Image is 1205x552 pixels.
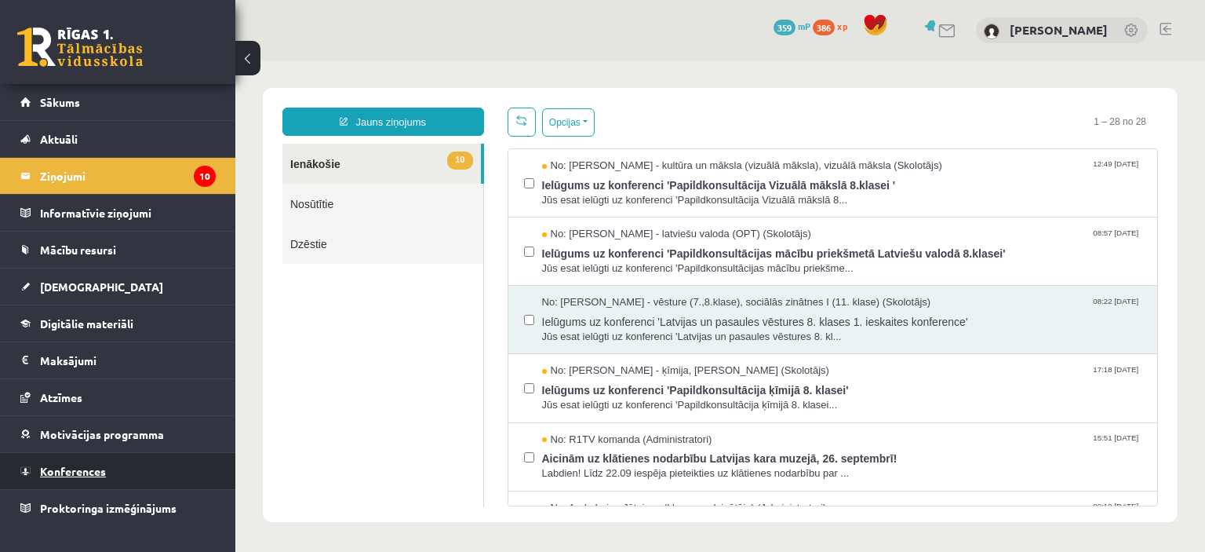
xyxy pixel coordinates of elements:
span: [DEMOGRAPHIC_DATA] [40,280,163,294]
span: Jūs esat ielūgti uz konferenci 'Papildkonsultācijas mācību priekšme... [307,201,907,216]
a: Konferences [20,453,216,489]
span: 10 [212,91,237,109]
span: 08:22 [DATE] [854,235,906,247]
span: Labdien! Līdz 22.09 iespēja pieteikties uz klātienes nodarbību par ... [307,406,907,421]
span: Proktoringa izmēģinājums [40,501,177,515]
legend: Ziņojumi [40,158,216,194]
a: [DEMOGRAPHIC_DATA] [20,269,216,305]
a: 10Ienākošie [47,83,246,123]
span: xp [837,20,847,32]
span: 1 – 28 no 28 [846,47,923,75]
a: Aktuāli [20,121,216,157]
a: No: R1TV komanda (Administratori) 15:51 [DATE] Aicinām uz klātienes nodarbību Latvijas kara muzej... [307,372,907,421]
a: Dzēstie [47,163,248,203]
a: Maksājumi [20,342,216,378]
span: No: [PERSON_NAME] - vēsture (7.,8.klase), sociālās zinātnes I (11. klase) (Skolotājs) [307,235,696,250]
span: 09:19 [DATE] [854,441,906,452]
span: Sākums [40,95,80,109]
span: No: [PERSON_NAME] - ķīmija, [PERSON_NAME] (Skolotājs) [307,303,594,318]
a: Rīgas 1. Tālmācības vidusskola [17,27,143,67]
a: [PERSON_NAME] [1010,22,1108,38]
a: Ziņojumi10 [20,158,216,194]
span: Mācību resursi [40,243,116,257]
a: Mācību resursi [20,232,216,268]
span: Ielūgums uz konferenci 'Papildkonsultācijas mācību priekšmetā Latviešu valodā 8.klasei' [307,181,907,201]
a: Jauns ziņojums [47,47,249,75]
span: 12:49 [DATE] [854,98,906,110]
span: Aicinām uz klātienes nodarbību Latvijas kara muzejā, 26. septembrī! [307,386,907,406]
span: mP [798,20,810,32]
a: No: [PERSON_NAME] - ķīmija, [PERSON_NAME] (Skolotājs) 17:18 [DATE] Ielūgums uz konferenci 'Papild... [307,303,907,352]
a: Motivācijas programma [20,416,216,452]
legend: Informatīvie ziņojumi [40,195,216,231]
span: No: [PERSON_NAME] - kultūra un māksla (vizuālā māksla), vizuālā māksla (Skolotājs) [307,98,707,113]
a: 359 mP [774,20,810,32]
span: Jūs esat ielūgti uz konferenci 'Papildkonsultācija Vizuālā mākslā 8... [307,133,907,148]
span: Jūs esat ielūgti uz konferenci 'Papildkonsultācija ķīmijā 8. klasei... [307,338,907,353]
a: Atzīmes [20,379,216,415]
span: Atzīmes [40,390,82,404]
span: No: [PERSON_NAME] - latviešu valoda (OPT) (Skolotājs) [307,166,576,181]
span: 359 [774,20,795,35]
a: No: [PERSON_NAME] - kultūra un māksla (vizuālā māksla), vizuālā māksla (Skolotājs) 12:49 [DATE] I... [307,98,907,147]
span: No: R1TV komanda (Administratori) [307,372,477,387]
span: Konferences [40,464,106,478]
i: 10 [194,166,216,187]
span: Motivācijas programma [40,427,164,441]
span: 386 [813,20,835,35]
span: 17:18 [DATE] [854,303,906,315]
a: No: [PERSON_NAME] - vēsture (7.,8.klase), sociālās zinātnes I (11. klase) (Skolotājs) 08:22 [DATE... [307,235,907,283]
span: Ielūgums uz konferenci 'Latvijas un pasaules vēstures 8. klases 1. ieskaites konference' [307,250,907,269]
span: 15:51 [DATE] [854,372,906,384]
button: Opcijas [307,48,359,76]
span: Ielūgums uz konferenci 'Papildkonsultācija ķīmijā 8. klasei' [307,318,907,338]
a: 386 xp [813,20,855,32]
legend: Maksājumi [40,342,216,378]
img: Ruslans Ignatovs [984,24,999,39]
a: No: [PERSON_NAME] - latviešu valoda (OPT) (Skolotājs) 08:57 [DATE] Ielūgums uz konferenci 'Papild... [307,166,907,215]
span: Digitālie materiāli [40,316,133,331]
a: Proktoringa izmēģinājums [20,490,216,526]
span: Aktuāli [40,132,78,146]
a: Informatīvie ziņojumi [20,195,216,231]
span: 08:57 [DATE] [854,166,906,178]
a: Digitālie materiāli [20,305,216,342]
span: Jūs esat ielūgti uz konferenci 'Latvijas un pasaules vēstures 8. kl... [307,269,907,284]
a: Nosūtītie [47,123,248,163]
a: Sākums [20,84,216,120]
a: No: Anda Laine Jātniece (klases audzinātāja) (Administratori) 09:19 [DATE] [307,441,907,489]
span: No: Anda Laine Jātniece (klases audzinātāja) (Administratori) [307,441,592,455]
span: Ielūgums uz konferenci 'Papildkonsultācija Vizuālā mākslā 8.klasei ' [307,113,907,133]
